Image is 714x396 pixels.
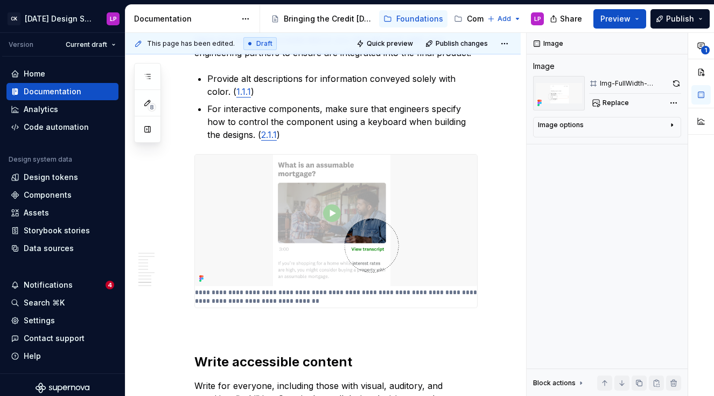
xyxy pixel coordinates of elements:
[24,172,78,183] div: Design tokens
[36,383,89,393] svg: Supernova Logo
[9,155,72,164] div: Design system data
[666,13,694,24] span: Publish
[538,121,584,129] div: Image options
[436,39,488,48] span: Publish changes
[207,102,478,141] p: For interactive components, make sure that engineers specify how to control the component using a...
[24,225,90,236] div: Storybook stories
[6,186,118,204] a: Components
[24,190,72,200] div: Components
[66,40,107,49] span: Current draft
[6,348,118,365] button: Help
[533,61,555,72] div: Image
[534,15,541,23] div: LP
[379,10,447,27] a: Foundations
[256,39,272,48] span: Draft
[110,15,117,23] div: LP
[701,46,710,54] span: 1
[367,39,413,48] span: Quick preview
[498,15,511,23] span: Add
[603,99,629,107] span: Replace
[650,9,710,29] button: Publish
[538,121,676,134] button: Image options
[6,312,118,329] a: Settings
[422,36,493,51] button: Publish changes
[6,330,118,347] button: Contact support
[284,13,373,24] div: Bringing the Credit [DATE] brand to life across products
[267,10,377,27] a: Bringing the Credit [DATE] brand to life across products
[134,13,236,24] div: Documentation
[24,104,58,115] div: Analytics
[593,9,646,29] button: Preview
[24,280,73,290] div: Notifications
[25,13,94,24] div: [DATE] Design System
[261,129,277,140] a: 2.1.1
[6,222,118,239] a: Storybook stories
[8,12,20,25] div: CK
[6,204,118,221] a: Assets
[61,37,121,52] button: Current draft
[9,40,33,49] div: Version
[533,379,576,387] div: Block actions
[450,10,519,27] a: Components
[147,39,235,48] span: This page has been edited.
[533,376,585,391] div: Block actions
[484,11,524,26] button: Add
[353,36,418,51] button: Quick preview
[106,281,114,289] span: 4
[24,297,65,308] div: Search ⌘K
[195,155,477,287] img: 46abf0c2-78e3-4dbb-9d49-67d500855f2e.png
[600,13,631,24] span: Preview
[24,333,85,344] div: Contact support
[544,9,589,29] button: Share
[24,86,81,97] div: Documentation
[148,103,156,112] span: 8
[6,65,118,82] a: Home
[6,119,118,136] a: Code automation
[236,86,251,97] a: 1.1.1
[6,240,118,257] a: Data sources
[533,76,585,110] img: 48fbd1d3-5c5c-4e66-8a27-fdafb157bb0b.png
[24,351,41,362] div: Help
[24,68,45,79] div: Home
[560,13,582,24] span: Share
[24,315,55,326] div: Settings
[6,83,118,100] a: Documentation
[24,122,89,133] div: Code automation
[267,8,482,30] div: Page tree
[467,13,515,24] div: Components
[6,294,118,311] button: Search ⌘K
[24,207,49,218] div: Assets
[589,95,634,110] button: Replace
[6,101,118,118] a: Analytics
[396,13,443,24] div: Foundations
[600,79,669,88] div: Img-FullWidth-DontOnlyUseColor
[207,72,478,98] p: Provide alt descriptions for information conveyed solely with color. ( )
[6,169,118,186] a: Design tokens
[6,276,118,294] button: Notifications4
[24,243,74,254] div: Data sources
[2,7,123,30] button: CK[DATE] Design SystemLP
[194,353,478,371] h2: Write accessible content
